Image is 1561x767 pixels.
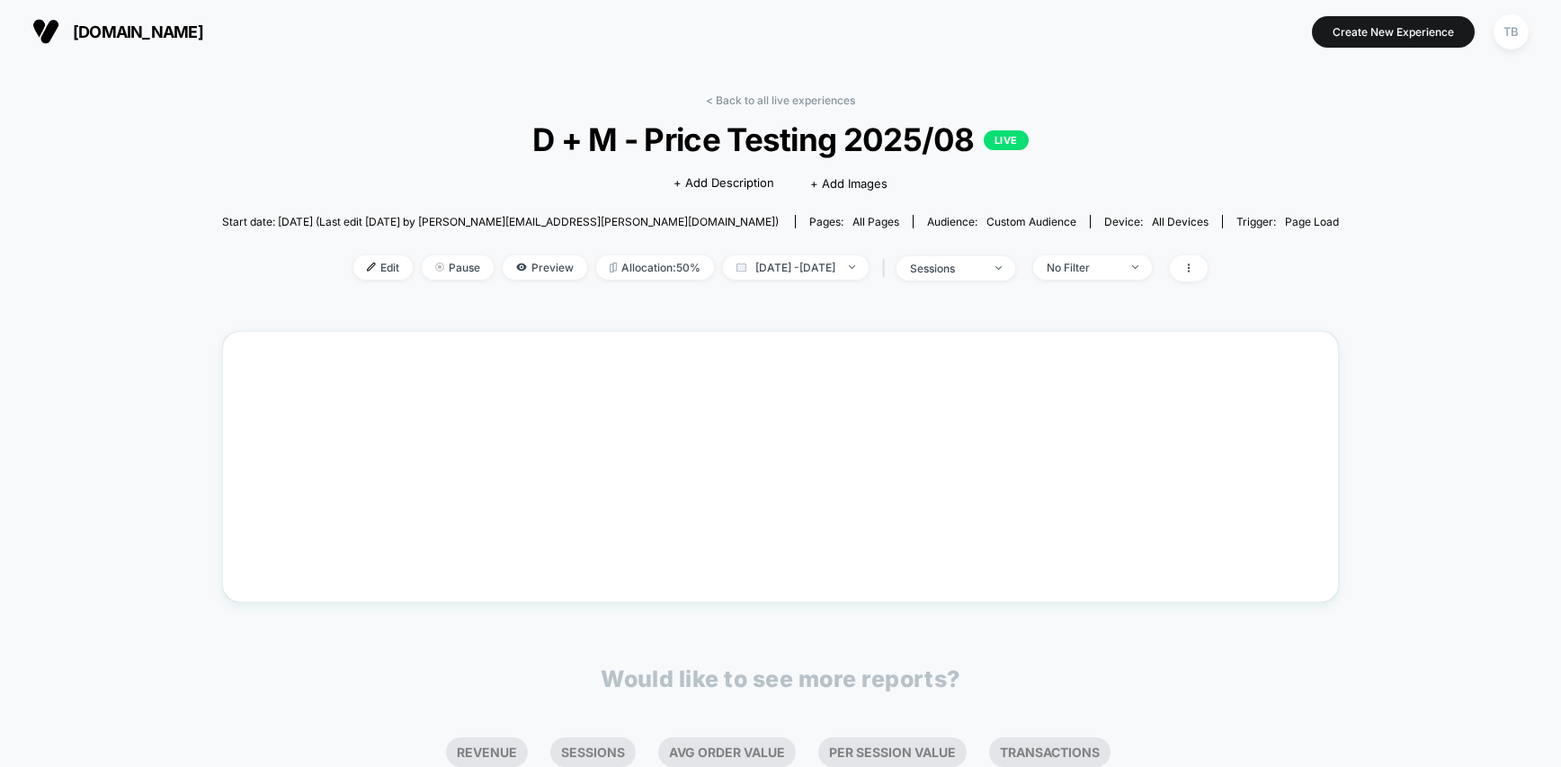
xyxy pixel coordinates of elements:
[73,22,203,41] span: [DOMAIN_NAME]
[986,215,1076,228] span: Custom Audience
[1236,215,1339,228] div: Trigger:
[910,262,982,275] div: sessions
[852,215,899,228] span: all pages
[1090,215,1222,228] span: Device:
[736,263,746,272] img: calendar
[222,215,779,228] span: Start date: [DATE] (Last edit [DATE] by [PERSON_NAME][EMAIL_ADDRESS][PERSON_NAME][DOMAIN_NAME])
[1152,215,1209,228] span: all devices
[706,94,855,107] a: < Back to all live experiences
[32,18,59,45] img: Visually logo
[353,255,413,280] span: Edit
[995,266,1002,270] img: end
[503,255,587,280] span: Preview
[878,255,896,281] span: |
[1494,14,1529,49] div: TB
[809,215,899,228] div: Pages:
[927,215,1076,228] div: Audience:
[422,255,494,280] span: Pause
[673,174,774,192] span: + Add Description
[27,17,209,46] button: [DOMAIN_NAME]
[849,265,855,269] img: end
[446,737,528,767] li: Revenue
[596,255,714,280] span: Allocation: 50%
[984,130,1029,150] p: LIVE
[989,737,1111,767] li: Transactions
[723,255,869,280] span: [DATE] - [DATE]
[1312,16,1475,48] button: Create New Experience
[1488,13,1534,50] button: TB
[1047,261,1119,274] div: No Filter
[367,263,376,272] img: edit
[435,263,444,272] img: end
[278,120,1282,158] span: D + M - Price Testing 2025/08
[1285,215,1339,228] span: Page Load
[818,737,967,767] li: Per Session Value
[550,737,636,767] li: Sessions
[658,737,796,767] li: Avg Order Value
[601,665,960,692] p: Would like to see more reports?
[1132,265,1138,269] img: end
[610,263,617,272] img: rebalance
[810,176,888,191] span: + Add Images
